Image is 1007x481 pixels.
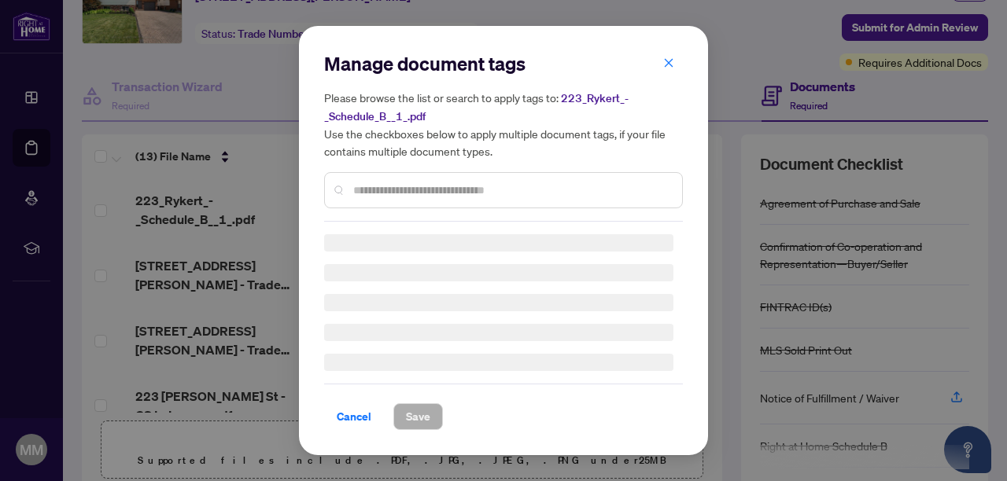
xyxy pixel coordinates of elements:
[663,57,674,68] span: close
[337,404,371,429] span: Cancel
[324,403,384,430] button: Cancel
[324,51,683,76] h2: Manage document tags
[324,89,683,160] h5: Please browse the list or search to apply tags to: Use the checkboxes below to apply multiple doc...
[393,403,443,430] button: Save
